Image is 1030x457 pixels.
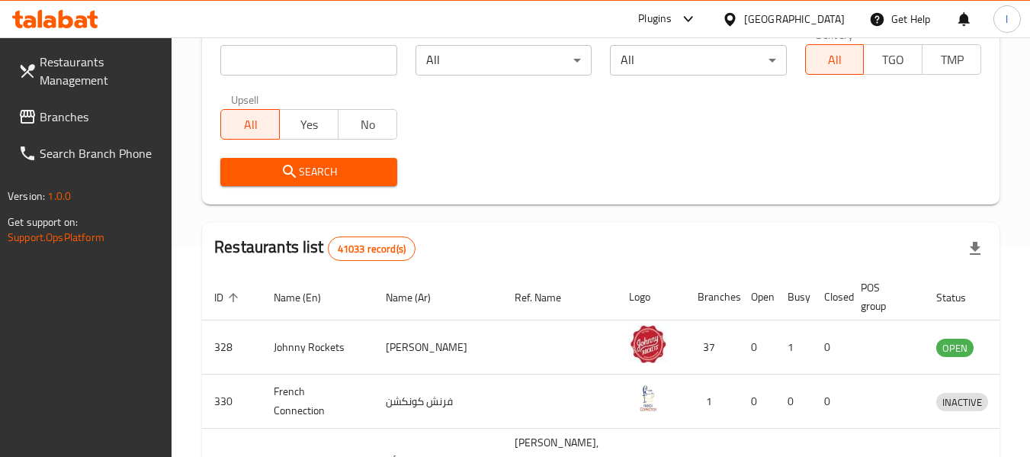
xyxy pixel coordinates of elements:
[40,144,160,163] span: Search Branch Phone
[744,11,845,27] div: [GEOGRAPHIC_DATA]
[685,274,739,320] th: Branches
[386,288,451,307] span: Name (Ar)
[957,230,993,267] div: Export file
[231,94,259,105] label: Upsell
[936,394,988,411] span: INACTIVE
[8,227,104,247] a: Support.OpsPlatform
[739,375,775,429] td: 0
[202,320,262,375] td: 328
[214,288,243,307] span: ID
[812,49,858,71] span: All
[775,320,812,375] td: 1
[1006,11,1008,27] span: l
[262,375,374,429] td: French Connection
[617,274,685,320] th: Logo
[374,320,502,375] td: [PERSON_NAME]
[262,320,374,375] td: Johnny Rockets
[685,375,739,429] td: 1
[279,109,339,140] button: Yes
[805,44,865,75] button: All
[936,340,974,357] span: OPEN
[861,278,906,315] span: POS group
[286,114,332,136] span: Yes
[329,242,415,256] span: 41033 record(s)
[816,29,854,40] label: Delivery
[328,237,416,261] div: Total records count
[214,236,416,261] h2: Restaurants list
[515,288,581,307] span: Ref. Name
[227,114,274,136] span: All
[775,274,812,320] th: Busy
[416,45,592,76] div: All
[629,325,667,363] img: Johnny Rockets
[6,43,172,98] a: Restaurants Management
[8,186,45,206] span: Version:
[870,49,916,71] span: TGO
[610,45,786,76] div: All
[936,288,986,307] span: Status
[6,98,172,135] a: Branches
[6,135,172,172] a: Search Branch Phone
[220,158,396,186] button: Search
[374,375,502,429] td: فرنش كونكشن
[233,163,384,182] span: Search
[775,375,812,429] td: 0
[220,45,396,76] input: Search for restaurant name or ID..
[345,114,391,136] span: No
[47,186,71,206] span: 1.0.0
[338,109,397,140] button: No
[685,320,739,375] td: 37
[40,53,160,89] span: Restaurants Management
[40,108,160,126] span: Branches
[739,274,775,320] th: Open
[638,10,672,28] div: Plugins
[739,320,775,375] td: 0
[812,375,849,429] td: 0
[220,109,280,140] button: All
[274,288,341,307] span: Name (En)
[922,44,981,75] button: TMP
[629,379,667,417] img: French Connection
[863,44,923,75] button: TGO
[8,212,78,232] span: Get support on:
[929,49,975,71] span: TMP
[812,274,849,320] th: Closed
[202,375,262,429] td: 330
[812,320,849,375] td: 0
